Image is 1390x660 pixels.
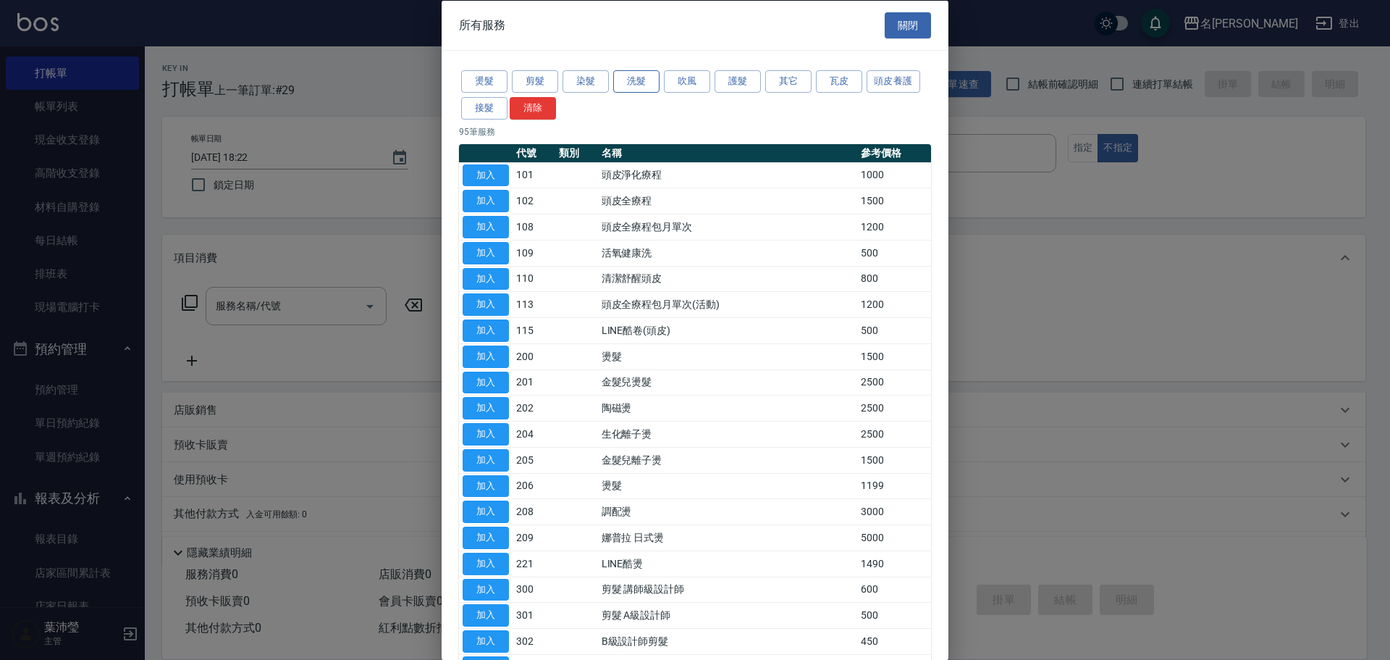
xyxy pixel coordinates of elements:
td: 頭皮全療程包月單次(活動) [598,291,857,317]
td: 金髮兒燙髮 [598,369,857,396]
button: 燙髮 [461,70,507,93]
button: 頭皮養護 [867,70,920,93]
td: 娜普拉 日式燙 [598,525,857,551]
td: 500 [857,602,931,628]
button: 加入 [463,371,509,393]
th: 名稱 [598,143,857,162]
td: 102 [513,188,555,214]
button: 加入 [463,475,509,497]
td: LINE酷卷(頭皮) [598,317,857,343]
td: 陶磁燙 [598,395,857,421]
td: LINE酷燙 [598,551,857,577]
td: 600 [857,577,931,603]
button: 加入 [463,267,509,290]
th: 代號 [513,143,555,162]
td: 302 [513,628,555,654]
button: 加入 [463,423,509,446]
td: 221 [513,551,555,577]
td: 金髮兒離子燙 [598,447,857,473]
td: 208 [513,498,555,525]
button: 瓦皮 [816,70,862,93]
button: 洗髮 [613,70,660,93]
button: 加入 [463,319,509,342]
td: 1199 [857,473,931,499]
td: 1200 [857,214,931,240]
button: 加入 [463,630,509,653]
button: 加入 [463,293,509,316]
td: 1490 [857,551,931,577]
td: 頭皮淨化療程 [598,162,857,188]
button: 加入 [463,501,509,523]
td: 3000 [857,498,931,525]
button: 加入 [463,552,509,575]
td: 1000 [857,162,931,188]
td: 109 [513,240,555,266]
td: 1200 [857,291,931,317]
th: 參考價格 [857,143,931,162]
td: 301 [513,602,555,628]
button: 加入 [463,190,509,212]
td: 300 [513,577,555,603]
td: 202 [513,395,555,421]
button: 吹風 [664,70,710,93]
td: 生化離子燙 [598,421,857,447]
td: 1500 [857,447,931,473]
td: 2500 [857,421,931,447]
td: 108 [513,214,555,240]
td: 800 [857,266,931,292]
button: 染髮 [563,70,609,93]
td: 209 [513,525,555,551]
button: 加入 [463,216,509,238]
td: 燙髮 [598,343,857,369]
td: 1500 [857,343,931,369]
td: B級設計師剪髮 [598,628,857,654]
p: 95 筆服務 [459,125,931,138]
td: 204 [513,421,555,447]
button: 關閉 [885,12,931,38]
td: 2500 [857,395,931,421]
td: 113 [513,291,555,317]
td: 500 [857,317,931,343]
td: 101 [513,162,555,188]
button: 清除 [510,96,556,119]
td: 燙髮 [598,473,857,499]
button: 加入 [463,527,509,549]
td: 205 [513,447,555,473]
th: 類別 [555,143,598,162]
span: 所有服務 [459,17,505,32]
td: 活氧健康洗 [598,240,857,266]
td: 頭皮全療程包月單次 [598,214,857,240]
td: 206 [513,473,555,499]
button: 加入 [463,397,509,419]
button: 接髮 [461,96,507,119]
button: 剪髮 [512,70,558,93]
button: 加入 [463,604,509,627]
button: 加入 [463,241,509,264]
button: 加入 [463,345,509,367]
button: 其它 [765,70,812,93]
td: 200 [513,343,555,369]
td: 清潔舒醒頭皮 [598,266,857,292]
td: 500 [857,240,931,266]
td: 頭皮全療程 [598,188,857,214]
td: 450 [857,628,931,654]
td: 110 [513,266,555,292]
td: 201 [513,369,555,396]
td: 剪髮 講師級設計師 [598,577,857,603]
button: 護髮 [715,70,761,93]
td: 1500 [857,188,931,214]
td: 5000 [857,525,931,551]
td: 調配燙 [598,498,857,525]
td: 2500 [857,369,931,396]
button: 加入 [463,164,509,186]
button: 加入 [463,448,509,471]
button: 加入 [463,578,509,601]
td: 115 [513,317,555,343]
td: 剪髮 A級設計師 [598,602,857,628]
